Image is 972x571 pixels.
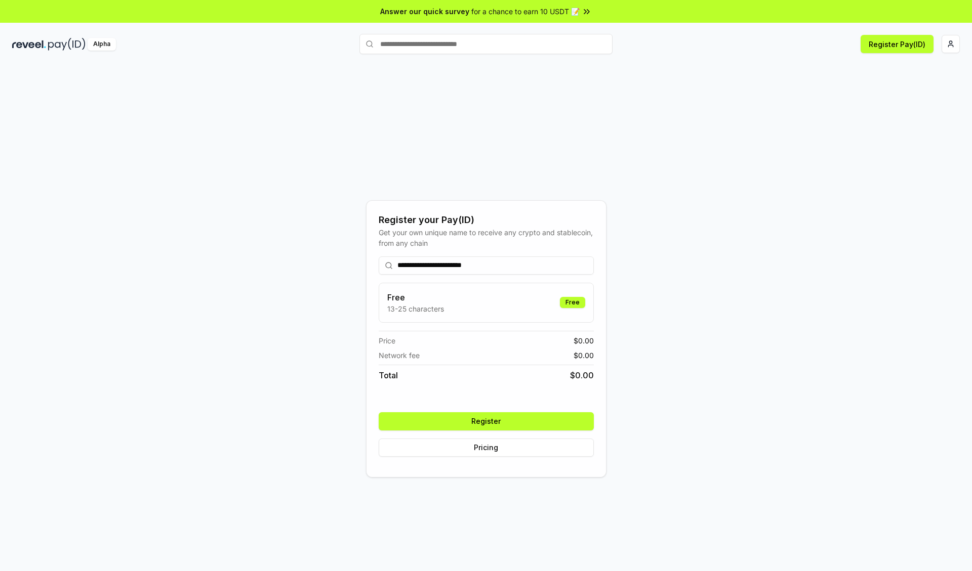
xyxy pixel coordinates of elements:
[387,291,444,303] h3: Free
[12,38,46,51] img: reveel_dark
[379,335,395,346] span: Price
[379,213,594,227] div: Register your Pay(ID)
[471,6,580,17] span: for a chance to earn 10 USDT 📝
[387,303,444,314] p: 13-25 characters
[861,35,934,53] button: Register Pay(ID)
[574,350,594,361] span: $ 0.00
[379,369,398,381] span: Total
[379,412,594,430] button: Register
[560,297,585,308] div: Free
[380,6,469,17] span: Answer our quick survey
[48,38,86,51] img: pay_id
[379,350,420,361] span: Network fee
[379,227,594,248] div: Get your own unique name to receive any crypto and stablecoin, from any chain
[570,369,594,381] span: $ 0.00
[379,438,594,457] button: Pricing
[574,335,594,346] span: $ 0.00
[88,38,116,51] div: Alpha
